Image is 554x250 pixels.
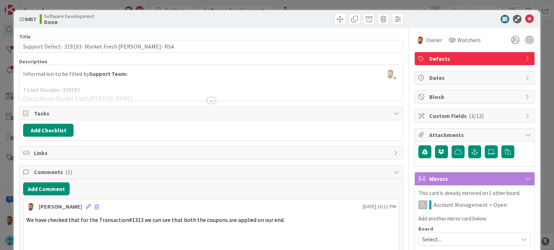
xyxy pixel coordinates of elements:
span: Watchers [457,36,481,44]
span: Defects [429,54,522,63]
span: Block [429,92,522,101]
span: [DATE] 10:11 PM [363,203,396,210]
span: We have checked that for the Transaction#1313 we can see that both the coupons are applied on our... [26,216,285,223]
span: Dates [429,73,522,82]
span: Custom Fields [429,112,522,120]
b: Done [44,19,94,25]
img: XQnMoIyljuWWkMzYLB6n4fjicomZFlZU.png [385,69,395,79]
button: Add Checklist [23,124,74,137]
span: Comments [34,168,390,176]
div: [PERSON_NAME] [39,202,82,211]
label: Title [19,33,31,40]
span: Account Management > Open [434,200,507,209]
span: Select... [422,234,515,244]
span: Software Development [44,13,94,19]
span: ( 3/12 ) [469,112,484,119]
span: Description [19,58,47,65]
span: Owner [426,36,442,44]
span: Attachments [429,131,522,139]
span: ID [19,15,36,23]
b: 9457 [25,15,36,23]
p: This card is already mirrored on 1 other board. [418,189,531,197]
strong: Support Team: [89,70,128,77]
input: type card name here... [19,40,403,53]
span: Mirrors [429,174,522,183]
p: Information to be filled by [23,70,399,78]
span: Tasks [34,109,390,118]
span: ( 1 ) [65,168,72,176]
img: AS [26,202,35,211]
button: Add Comment [23,182,70,195]
span: Links [34,149,390,157]
img: AS [416,36,425,44]
p: Add another mirror card below: [418,215,531,223]
span: Board [418,226,433,231]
